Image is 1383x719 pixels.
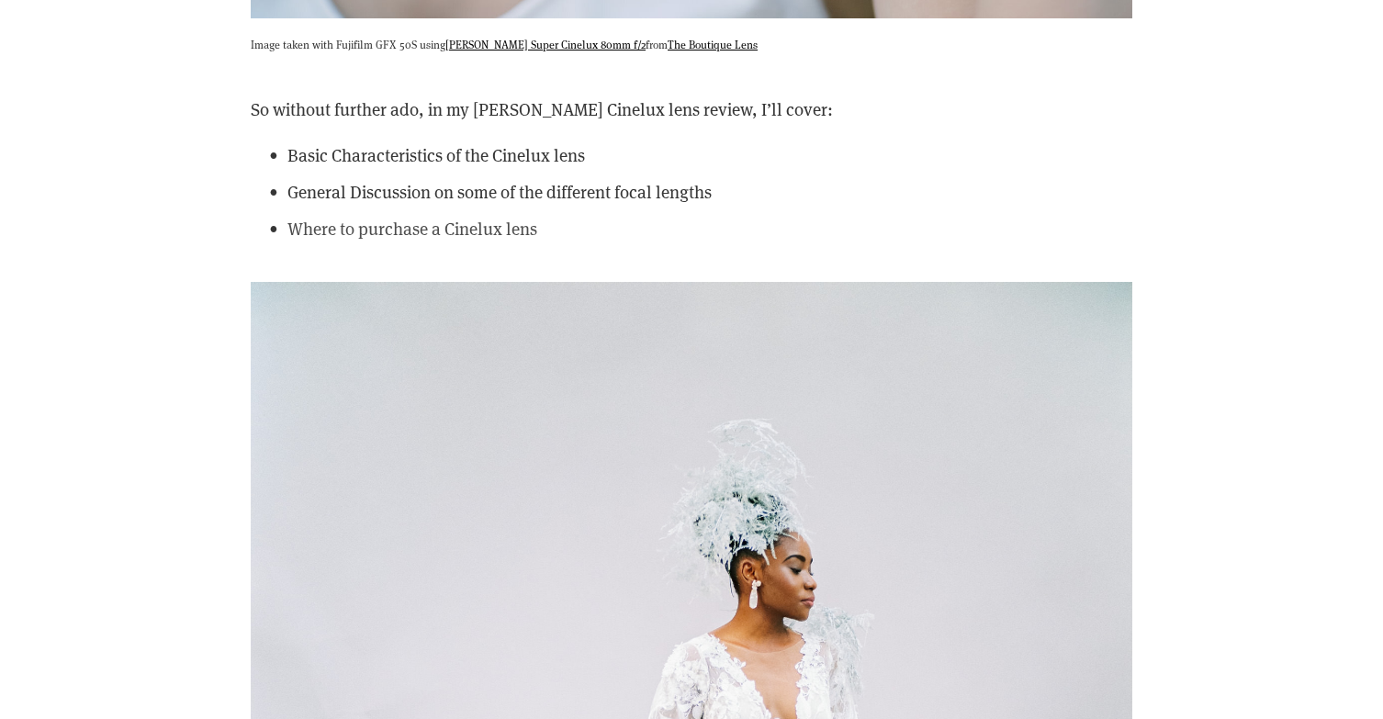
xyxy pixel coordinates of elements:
p: General Discussion on some of the different focal lengths [287,178,1132,206]
a: The Boutique Lens [668,37,758,51]
a: [PERSON_NAME] Super Cinelux 80mm f/2 [445,37,646,51]
p: Image taken with Fujifilm GFX 50S using from [251,35,1132,53]
p: So without further ado, in my [PERSON_NAME] Cinelux lens review, I’ll cover: [251,95,1132,123]
a: Where to purchase a Cinelux lens [287,217,537,240]
p: Basic Characteristics of the Cinelux lens [287,141,1132,169]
